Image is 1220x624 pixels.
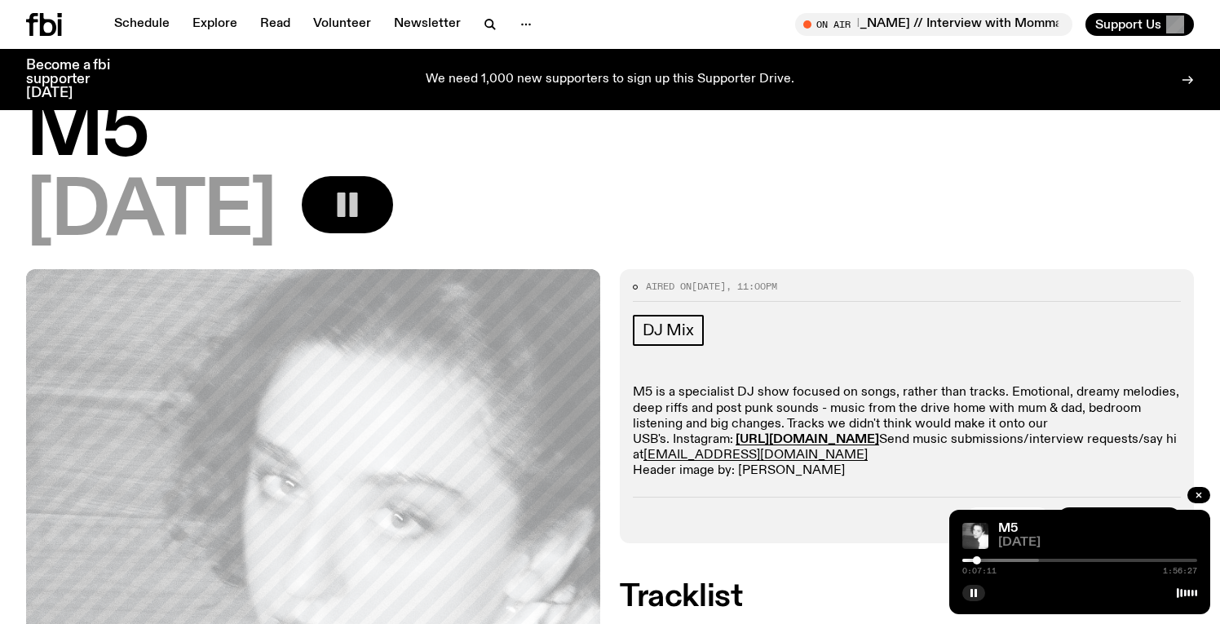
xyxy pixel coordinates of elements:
[303,13,381,36] a: Volunteer
[384,13,471,36] a: Newsletter
[646,280,692,293] span: Aired on
[620,582,1194,612] h2: Tracklist
[1095,17,1161,32] span: Support Us
[736,433,879,446] a: [URL][DOMAIN_NAME]
[633,385,1181,479] p: M5 is a specialist DJ show focused on songs, rather than tracks. Emotional, dreamy melodies, deep...
[998,522,1018,535] a: M5
[962,523,988,549] img: A black and white photo of Lilly wearing a white blouse and looking up at the camera.
[998,537,1197,549] span: [DATE]
[692,280,726,293] span: [DATE]
[966,507,1050,530] button: Tracklist
[1058,507,1181,530] a: More Episodes
[183,13,247,36] a: Explore
[962,567,997,575] span: 0:07:11
[26,96,1194,170] h1: M5
[795,13,1072,36] button: On AirMornings with [PERSON_NAME] // Interview with Momma
[26,176,276,250] span: [DATE]
[1085,13,1194,36] button: Support Us
[26,59,130,100] h3: Become a fbi supporter [DATE]
[726,280,777,293] span: , 11:00pm
[643,449,868,462] a: [EMAIL_ADDRESS][DOMAIN_NAME]
[633,315,704,346] a: DJ Mix
[643,321,694,339] span: DJ Mix
[104,13,179,36] a: Schedule
[1163,567,1197,575] span: 1:56:27
[250,13,300,36] a: Read
[426,73,794,87] p: We need 1,000 new supporters to sign up this Supporter Drive.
